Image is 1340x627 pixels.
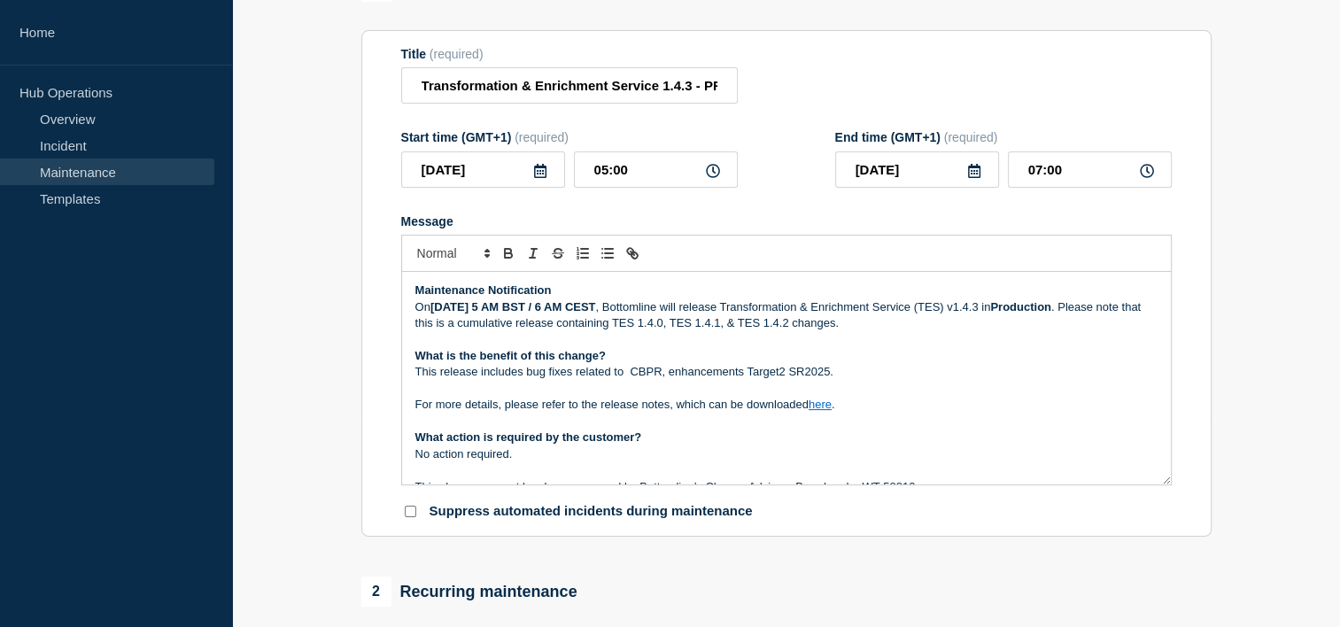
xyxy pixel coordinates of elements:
[361,577,577,607] div: Recurring maintenance
[835,151,999,188] input: YYYY-MM-DD
[401,151,565,188] input: YYYY-MM-DD
[430,503,753,520] p: Suppress automated incidents during maintenance
[809,398,832,411] a: here
[415,479,1158,495] p: This change request has been approved by Bottomline’s Change Advisory Board under WT-58810.
[415,283,552,297] strong: Maintenance Notification
[430,300,499,313] strong: [DATE] 5 AM
[515,130,569,144] span: (required)
[361,577,391,607] span: 2
[574,151,738,188] input: HH:MM
[401,67,738,104] input: Title
[415,364,1158,380] p: This release includes bug fixes related to CBPR, enhancements Target2 SR2025.
[415,446,1158,462] p: No action required.
[502,300,562,313] strong: BST / 6 AM
[595,243,620,264] button: Toggle bulleted list
[990,300,1051,313] strong: Production
[496,243,521,264] button: Toggle bold text
[415,397,1158,413] p: For more details, please refer to the release notes, which can be downloaded .
[401,47,738,61] div: Title
[521,243,546,264] button: Toggle italic text
[944,130,998,144] span: (required)
[570,243,595,264] button: Toggle ordered list
[409,243,496,264] span: Font size
[835,130,1172,144] div: End time (GMT+1)
[401,214,1172,228] div: Message
[415,430,642,444] strong: What action is required by the customer?
[546,243,570,264] button: Toggle strikethrough text
[415,349,606,362] strong: What is the benefit of this change?
[620,243,645,264] button: Toggle link
[1008,151,1172,188] input: HH:MM
[401,130,738,144] div: Start time (GMT+1)
[415,299,1158,332] p: On , Bottomline will release Transformation & Enrichment Service (TES) v1.4.3 in . Please note th...
[565,300,596,313] strong: CEST
[430,47,484,61] span: (required)
[402,272,1171,484] div: Message
[405,506,416,517] input: Suppress automated incidents during maintenance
